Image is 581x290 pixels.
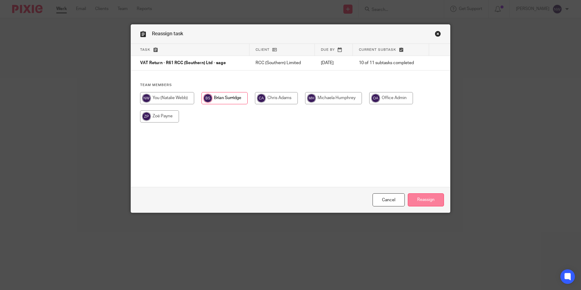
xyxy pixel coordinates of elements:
span: VAT Return - R61 RCC (Southern) Ltd - sage [140,61,226,65]
p: RCC (Southern) Limited [256,60,309,66]
span: Client [256,48,270,51]
input: Reassign [408,193,444,206]
span: Due by [321,48,335,51]
a: Close this dialog window [373,193,405,206]
p: [DATE] [321,60,347,66]
td: 10 of 11 subtasks completed [353,56,429,71]
span: Task [140,48,150,51]
h4: Team members [140,83,441,88]
a: Close this dialog window [435,31,441,39]
span: Current subtask [359,48,396,51]
span: Reassign task [152,31,183,36]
